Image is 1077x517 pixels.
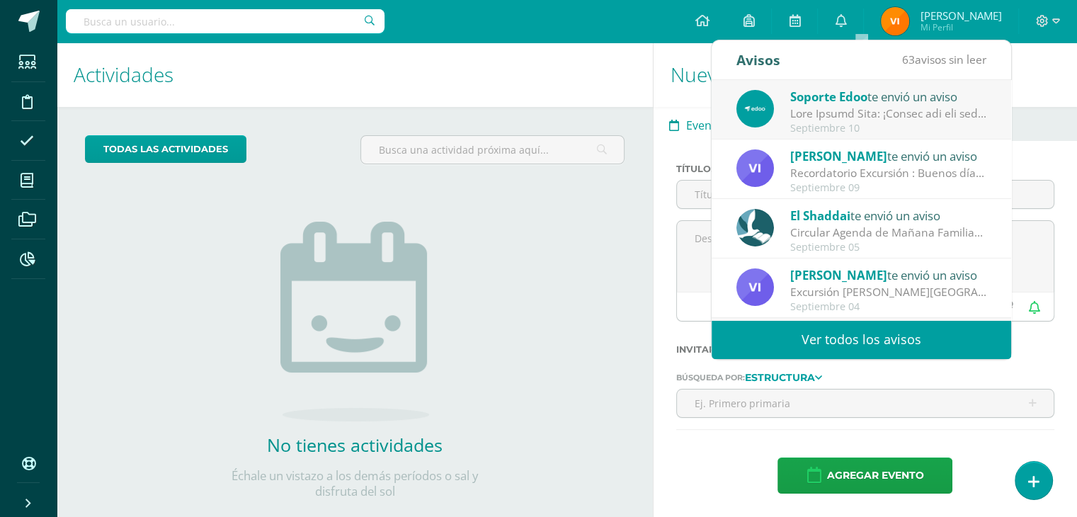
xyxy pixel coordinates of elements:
[736,90,774,127] img: 544892825c0ef607e0100ea1c1606ec1.png
[790,106,987,122] div: Guía Rápida Edoo: ¡Conoce qué son los Bolsones o Divisiones de Nota!: En Edoo, buscamos que cada ...
[74,42,636,107] h1: Actividades
[902,52,986,67] span: avisos sin leer
[790,123,987,135] div: Septiembre 10
[790,242,987,254] div: Septiembre 05
[213,433,496,457] h2: No tienes actividades
[902,52,915,67] span: 63
[777,458,952,494] button: Agregar evento
[790,147,987,165] div: te envió un aviso
[671,42,1060,107] h1: Nueva actividad
[920,21,1001,33] span: Mi Perfil
[677,181,891,208] input: Título
[677,390,1054,417] input: Ej. Primero primaria
[826,458,923,493] span: Agregar evento
[881,7,909,35] img: 9d196cb41930718b044d166266724d1d.png
[745,371,815,384] strong: Estructura
[361,136,624,164] input: Busca una actividad próxima aquí...
[66,9,384,33] input: Busca un usuario...
[736,149,774,187] img: 337e5e6ee19eabf636cb1603ba37abe5.png
[790,182,987,194] div: Septiembre 09
[85,135,246,163] a: todas las Actividades
[790,266,987,284] div: te envió un aviso
[790,165,987,181] div: Recordatorio Excursión : Buenos días, adjunto recordatorio de excursión. Bendiciones,
[790,87,987,106] div: te envió un aviso
[790,225,987,241] div: Circular Agenda de Mañana Familiar: Buena tarde Estimada Comunidad Educativa; Esperamos se encuen...
[712,320,1011,359] a: Ver todos los avisos
[790,148,887,164] span: [PERSON_NAME]
[676,344,1054,355] label: Invitar al evento a:
[920,8,1001,23] span: [PERSON_NAME]
[736,209,774,246] img: 0214cd8b8679da0f256ec9c9e7ffe613.png
[790,208,850,224] span: El Shaddai
[736,40,780,79] div: Avisos
[686,108,723,142] span: Evento
[654,107,738,141] a: Evento
[790,284,987,300] div: Excursión Palacio Nacional: Buenas tardes, es un gusto saludarles. Como complemento a la visita d...
[790,267,887,283] span: [PERSON_NAME]
[280,222,429,421] img: no_activities.png
[213,468,496,499] p: Échale un vistazo a los demás períodos o sal y disfruta del sol
[790,206,987,225] div: te envió un aviso
[790,89,867,105] span: Soporte Edoo
[676,373,745,382] span: Búsqueda por:
[676,164,892,174] label: Título:
[745,372,822,382] a: Estructura
[736,268,774,306] img: 337e5e6ee19eabf636cb1603ba37abe5.png
[790,301,987,313] div: Septiembre 04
